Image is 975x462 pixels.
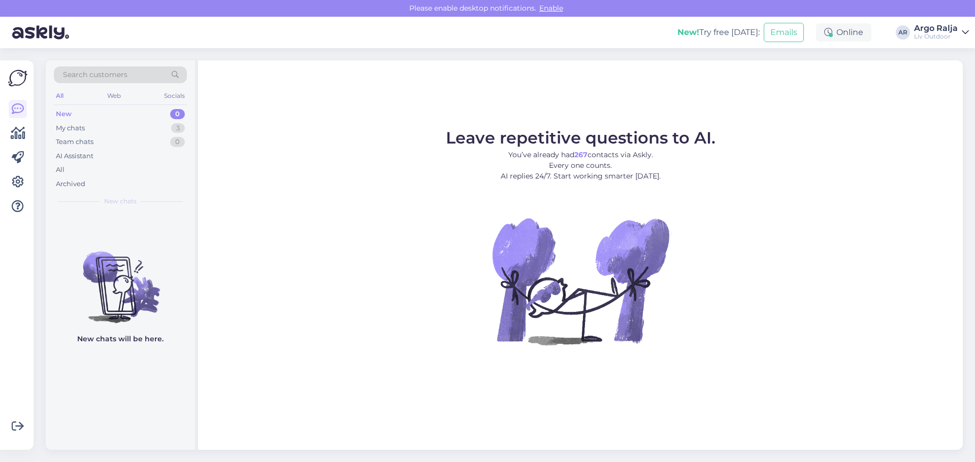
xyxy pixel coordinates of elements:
[56,109,72,119] div: New
[56,137,93,147] div: Team chats
[56,179,85,189] div: Archived
[677,27,699,37] b: New!
[914,24,969,41] a: Argo RaljaLiv Outdoor
[54,89,66,102] div: All
[77,334,164,344] p: New chats will be here.
[170,137,185,147] div: 0
[56,165,64,175] div: All
[104,197,137,206] span: New chats
[8,68,27,88] img: Askly Logo
[764,23,804,42] button: Emails
[446,128,716,148] span: Leave repetitive questions to AI.
[105,89,123,102] div: Web
[914,24,958,32] div: Argo Ralja
[446,150,716,182] p: You’ve already had contacts via Askly. Every one counts. AI replies 24/7. Start working smarter [...
[170,109,185,119] div: 0
[677,26,760,39] div: Try free [DATE]:
[56,123,85,133] div: My chats
[162,89,187,102] div: Socials
[914,32,958,41] div: Liv Outdoor
[46,233,195,325] img: No chats
[816,23,871,42] div: Online
[63,69,127,80] span: Search customers
[171,123,185,133] div: 3
[896,25,910,40] div: AR
[489,190,672,372] img: No Chat active
[56,151,93,161] div: AI Assistant
[574,150,588,159] b: 267
[536,4,566,13] span: Enable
